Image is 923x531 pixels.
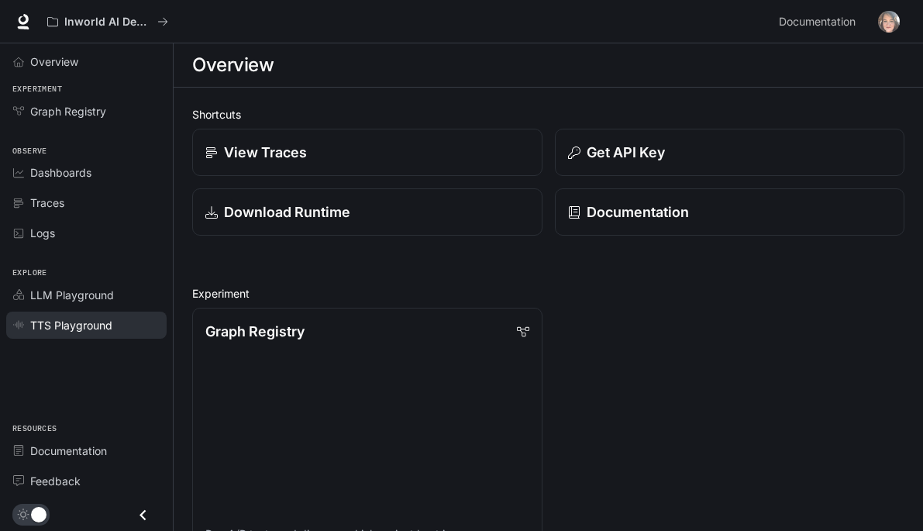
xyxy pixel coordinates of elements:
h2: Shortcuts [192,106,904,122]
button: All workspaces [40,6,175,37]
span: Feedback [30,473,81,489]
span: Dark mode toggle [31,505,46,522]
span: Logs [30,225,55,241]
h2: Experiment [192,285,904,302]
a: TTS Playground [6,312,167,339]
span: Traces [30,195,64,211]
a: Logs [6,219,167,247]
p: Graph Registry [205,321,305,342]
a: Dashboards [6,159,167,186]
p: Documentation [587,202,689,222]
a: Documentation [773,6,867,37]
button: Get API Key [555,129,905,176]
a: Feedback [6,467,167,495]
span: Documentation [30,443,107,459]
span: Graph Registry [30,103,106,119]
a: LLM Playground [6,281,167,309]
a: Documentation [555,188,905,236]
span: TTS Playground [30,317,112,333]
a: View Traces [192,129,542,176]
span: Documentation [779,12,856,32]
p: Download Runtime [224,202,350,222]
button: User avatar [873,6,904,37]
p: Get API Key [587,142,665,163]
a: Documentation [6,437,167,464]
a: Download Runtime [192,188,542,236]
a: Overview [6,48,167,75]
span: Dashboards [30,164,91,181]
a: Traces [6,189,167,216]
a: Graph Registry [6,98,167,125]
p: View Traces [224,142,307,163]
span: Overview [30,53,78,70]
p: Inworld AI Demos [64,16,151,29]
img: User avatar [878,11,900,33]
button: Close drawer [126,499,160,531]
span: LLM Playground [30,287,114,303]
h1: Overview [192,50,274,81]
